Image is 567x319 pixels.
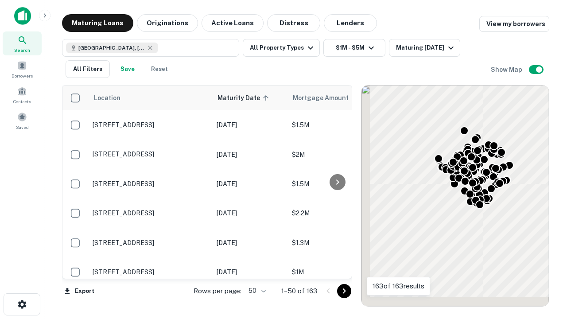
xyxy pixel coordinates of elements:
span: Saved [16,124,29,131]
span: Contacts [13,98,31,105]
iframe: Chat Widget [523,220,567,262]
button: Go to next page [337,284,351,298]
p: [DATE] [217,150,283,159]
span: Borrowers [12,72,33,79]
button: Active Loans [202,14,264,32]
button: Maturing Loans [62,14,133,32]
button: Lenders [324,14,377,32]
a: Search [3,31,42,55]
span: Mortgage Amount [293,93,360,103]
th: Location [88,86,212,110]
p: 163 of 163 results [373,281,424,292]
p: [DATE] [217,267,283,277]
a: Saved [3,109,42,132]
th: Mortgage Amount [287,86,385,110]
div: 0 0 [361,86,549,306]
div: 50 [245,284,267,297]
span: [GEOGRAPHIC_DATA], [GEOGRAPHIC_DATA], [GEOGRAPHIC_DATA] [78,44,145,52]
p: $1.5M [292,120,381,130]
button: All Property Types [243,39,320,57]
button: Export [62,284,97,298]
button: Distress [267,14,320,32]
p: [STREET_ADDRESS] [93,209,208,217]
p: 1–50 of 163 [281,286,318,296]
p: $2.2M [292,208,381,218]
button: [GEOGRAPHIC_DATA], [GEOGRAPHIC_DATA], [GEOGRAPHIC_DATA] [62,39,239,57]
th: Maturity Date [212,86,287,110]
p: [STREET_ADDRESS] [93,239,208,247]
h6: Show Map [491,65,524,74]
button: Save your search to get updates of matches that match your search criteria. [113,60,142,78]
p: $1.3M [292,238,381,248]
p: [DATE] [217,208,283,218]
p: $2M [292,150,381,159]
a: Contacts [3,83,42,107]
button: Originations [137,14,198,32]
p: [STREET_ADDRESS] [93,180,208,188]
p: Rows per page: [194,286,241,296]
span: Maturity Date [217,93,272,103]
p: [DATE] [217,238,283,248]
a: Borrowers [3,57,42,81]
span: Location [93,93,120,103]
span: Search [14,47,30,54]
button: $1M - $5M [323,39,385,57]
a: View my borrowers [479,16,549,32]
p: [DATE] [217,179,283,189]
p: [STREET_ADDRESS] [93,121,208,129]
button: Reset [145,60,174,78]
button: All Filters [66,60,110,78]
p: [STREET_ADDRESS] [93,150,208,158]
p: [STREET_ADDRESS] [93,268,208,276]
p: [DATE] [217,120,283,130]
p: $1M [292,267,381,277]
div: Maturing [DATE] [396,43,456,53]
p: $1.5M [292,179,381,189]
button: Maturing [DATE] [389,39,460,57]
img: capitalize-icon.png [14,7,31,25]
